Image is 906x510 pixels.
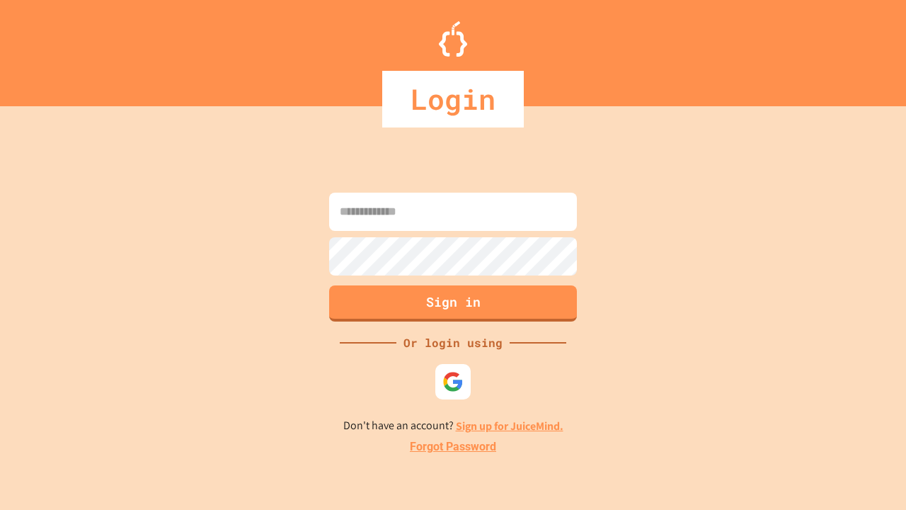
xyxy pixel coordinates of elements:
[439,21,467,57] img: Logo.svg
[410,438,496,455] a: Forgot Password
[343,417,563,435] p: Don't have an account?
[396,334,510,351] div: Or login using
[442,371,464,392] img: google-icon.svg
[382,71,524,127] div: Login
[329,285,577,322] button: Sign in
[456,419,563,433] a: Sign up for JuiceMind.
